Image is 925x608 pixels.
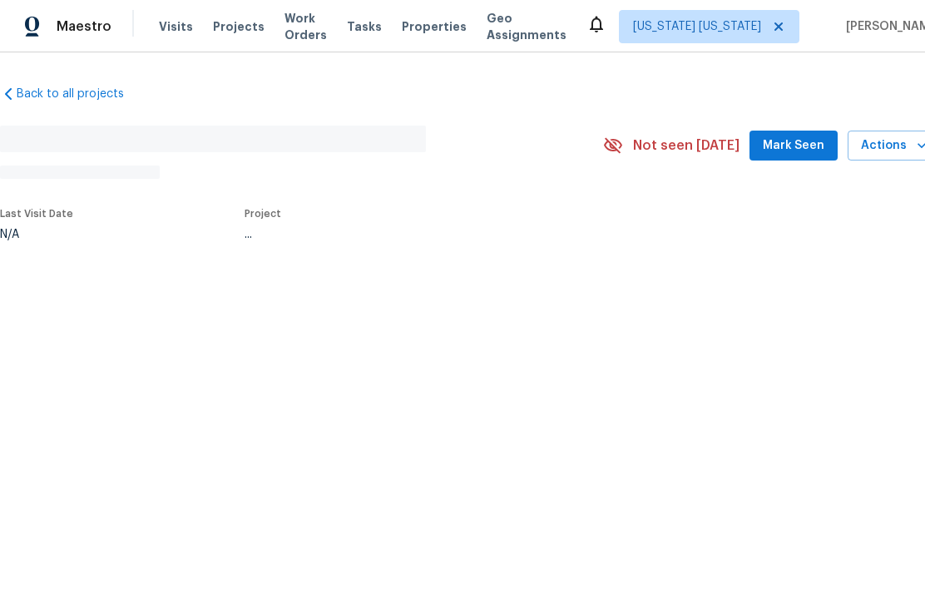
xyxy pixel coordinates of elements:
[159,18,193,35] span: Visits
[347,21,382,32] span: Tasks
[57,18,111,35] span: Maestro
[633,18,761,35] span: [US_STATE] [US_STATE]
[487,10,566,43] span: Geo Assignments
[763,136,824,156] span: Mark Seen
[749,131,838,161] button: Mark Seen
[245,229,564,240] div: ...
[245,209,281,219] span: Project
[284,10,327,43] span: Work Orders
[402,18,467,35] span: Properties
[633,137,740,154] span: Not seen [DATE]
[213,18,265,35] span: Projects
